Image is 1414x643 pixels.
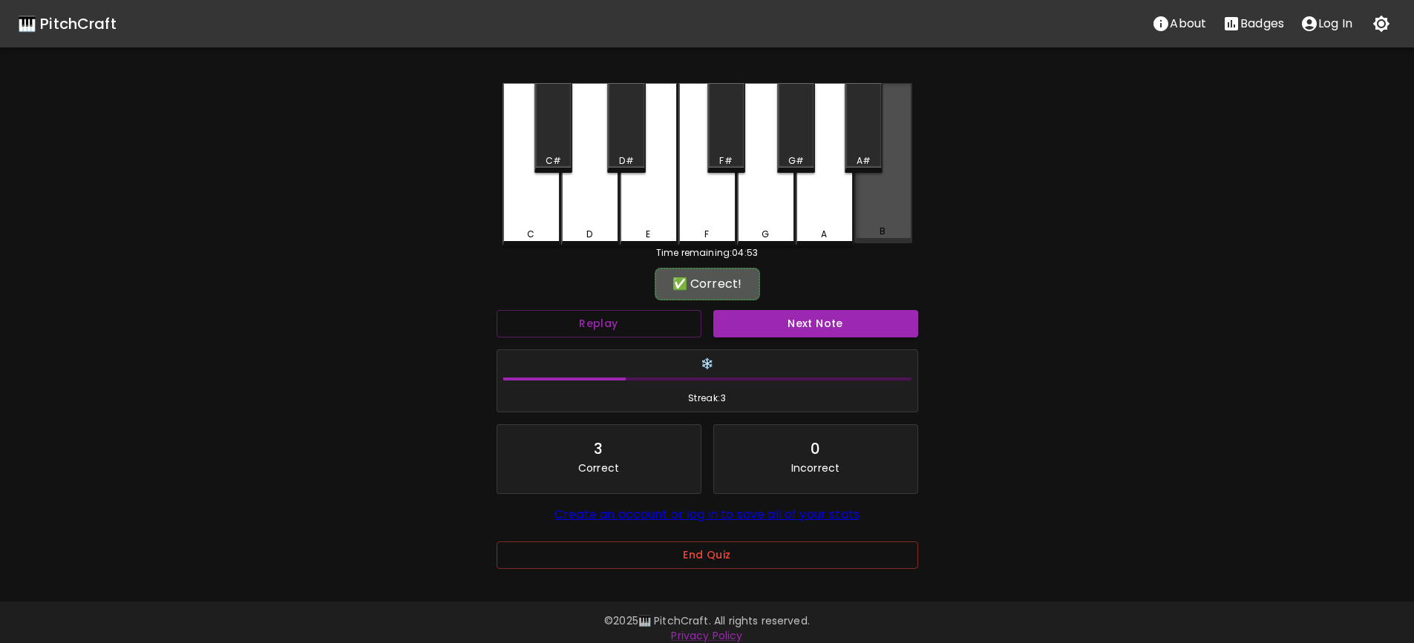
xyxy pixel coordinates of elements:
[1318,15,1352,33] p: Log In
[546,154,561,168] div: C#
[662,275,753,293] div: ✅ Correct!
[18,12,117,36] a: 🎹 PitchCraft
[821,228,827,241] div: A
[619,154,633,168] div: D#
[497,310,701,337] button: Replay
[811,437,820,461] div: 0
[671,628,742,643] a: Privacy Policy
[280,613,1135,628] p: © 2025 🎹 PitchCraft. All rights reserved.
[594,437,603,461] div: 3
[1240,15,1284,33] p: Badges
[762,228,769,241] div: G
[503,356,911,372] h6: ❄️
[527,228,534,241] div: C
[586,228,592,241] div: D
[857,154,871,168] div: A#
[719,154,732,168] div: F#
[713,310,918,337] button: Next Note
[1292,9,1361,39] button: account of current user
[880,225,886,238] div: B
[503,391,911,406] span: Streak: 3
[554,506,860,523] a: Create an account or log in to save all of your stats
[578,461,619,475] p: Correct
[704,228,709,241] div: F
[1170,15,1206,33] p: About
[503,246,912,260] div: Time remaining: 04:53
[791,461,839,475] p: Incorrect
[788,154,804,168] div: G#
[1214,9,1292,39] button: Stats
[646,228,650,241] div: E
[497,541,918,569] button: End Quiz
[1144,9,1214,39] button: About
